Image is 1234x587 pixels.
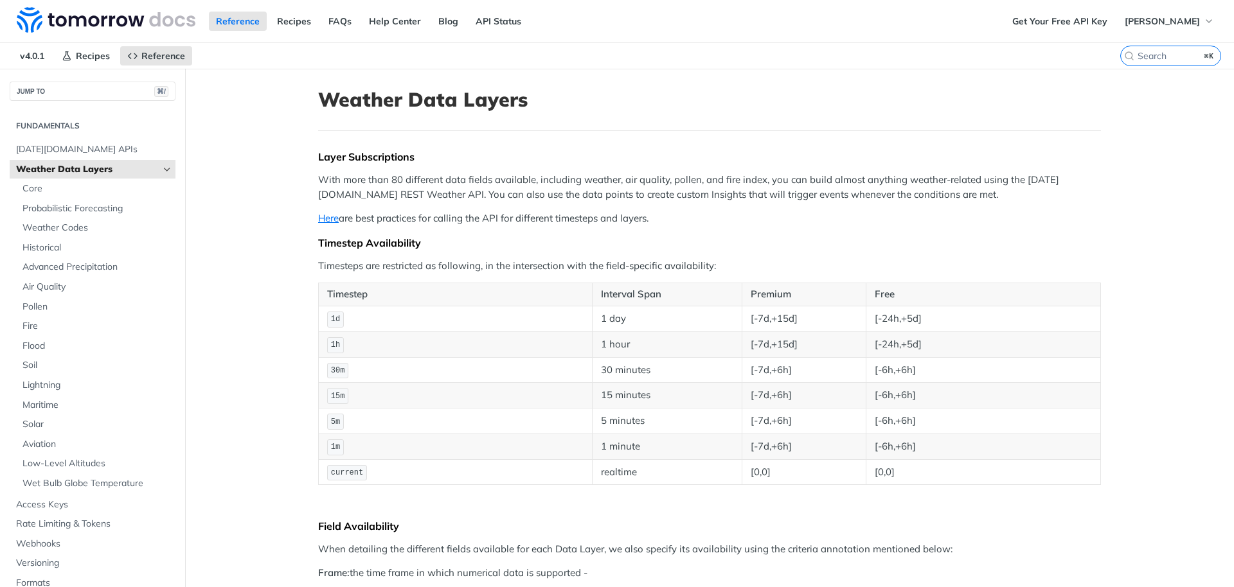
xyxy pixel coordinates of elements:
[13,46,51,66] span: v4.0.1
[592,408,742,434] td: 5 minutes
[431,12,465,31] a: Blog
[321,12,359,31] a: FAQs
[10,514,175,534] a: Rate Limiting & Tokens
[22,222,172,234] span: Weather Codes
[742,408,866,434] td: [-7d,+6h]
[318,566,350,579] strong: Frame:
[592,331,742,357] td: 1 hour
[16,317,175,336] a: Fire
[16,498,172,511] span: Access Keys
[866,434,1100,459] td: [-6h,+6h]
[319,283,593,306] th: Timestep
[742,459,866,485] td: [0,0]
[10,82,175,101] button: JUMP TO⌘/
[16,218,175,238] a: Weather Codes
[592,357,742,383] td: 30 minutes
[16,143,172,156] span: [DATE][DOMAIN_NAME] APIs
[16,297,175,317] a: Pollen
[154,86,168,97] span: ⌘/
[22,379,172,392] span: Lightning
[120,46,192,66] a: Reference
[22,301,172,313] span: Pollen
[16,557,172,570] span: Versioning
[16,396,175,415] a: Maritime
[742,331,866,357] td: [-7d,+15d]
[16,199,175,218] a: Probabilistic Forecasting
[16,376,175,395] a: Lightning
[1125,15,1200,27] span: [PERSON_NAME]
[141,50,185,62] span: Reference
[1124,51,1134,61] svg: Search
[16,474,175,493] a: Wet Bulb Globe Temperature
[318,150,1101,163] div: Layer Subscriptions
[331,417,340,426] span: 5m
[22,261,172,274] span: Advanced Precipitation
[22,418,172,431] span: Solar
[22,359,172,372] span: Soil
[742,283,866,306] th: Premium
[362,12,428,31] a: Help Center
[22,241,172,254] span: Historical
[209,12,267,31] a: Reference
[10,534,175,554] a: Webhooks
[866,283,1100,306] th: Free
[16,454,175,473] a: Low-Level Altitudes
[318,566,1101,581] p: the time frame in which numerical data is supported -
[866,459,1100,485] td: [0,0]
[866,306,1100,331] td: [-24h,+5d]
[16,277,175,297] a: Air Quality
[866,331,1100,357] td: [-24h,+5d]
[1201,49,1217,62] kbd: ⌘K
[331,340,340,349] span: 1h
[1005,12,1114,31] a: Get Your Free API Key
[16,435,175,454] a: Aviation
[318,212,339,224] a: Here
[270,12,318,31] a: Recipes
[742,383,866,408] td: [-7d,+6h]
[866,383,1100,408] td: [-6h,+6h]
[318,88,1101,111] h1: Weather Data Layers
[16,258,175,277] a: Advanced Precipitation
[318,236,1101,249] div: Timestep Availability
[16,163,159,176] span: Weather Data Layers
[318,173,1101,202] p: With more than 80 different data fields available, including weather, air quality, pollen, and fi...
[22,281,172,293] span: Air Quality
[22,182,172,195] span: Core
[592,383,742,408] td: 15 minutes
[16,518,172,530] span: Rate Limiting & Tokens
[592,434,742,459] td: 1 minute
[10,554,175,573] a: Versioning
[742,434,866,459] td: [-7d,+6h]
[318,211,1101,226] p: are best practices for calling the API for different timesteps and layers.
[10,140,175,159] a: [DATE][DOMAIN_NAME] APIs
[742,306,866,331] td: [-7d,+15d]
[76,50,110,62] span: Recipes
[22,320,172,333] span: Fire
[331,468,363,477] span: current
[16,337,175,356] a: Flood
[1118,12,1221,31] button: [PERSON_NAME]
[16,356,175,375] a: Soil
[22,202,172,215] span: Probabilistic Forecasting
[592,306,742,331] td: 1 day
[331,366,345,375] span: 30m
[22,457,172,470] span: Low-Level Altitudes
[162,164,172,175] button: Hide subpages for Weather Data Layers
[318,259,1101,274] p: Timesteps are restricted as following, in the intersection with the field-specific availability:
[22,438,172,451] span: Aviation
[331,315,340,324] span: 1d
[318,520,1101,532] div: Field Availability
[469,12,528,31] a: API Status
[55,46,117,66] a: Recipes
[10,495,175,514] a: Access Keys
[22,340,172,353] span: Flood
[17,7,195,33] img: Tomorrow.io Weather API Docs
[10,120,175,132] h2: Fundamentals
[592,459,742,485] td: realtime
[331,442,340,451] span: 1m
[16,179,175,198] a: Core
[592,283,742,306] th: Interval Span
[742,357,866,383] td: [-7d,+6h]
[16,538,172,550] span: Webhooks
[22,399,172,412] span: Maritime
